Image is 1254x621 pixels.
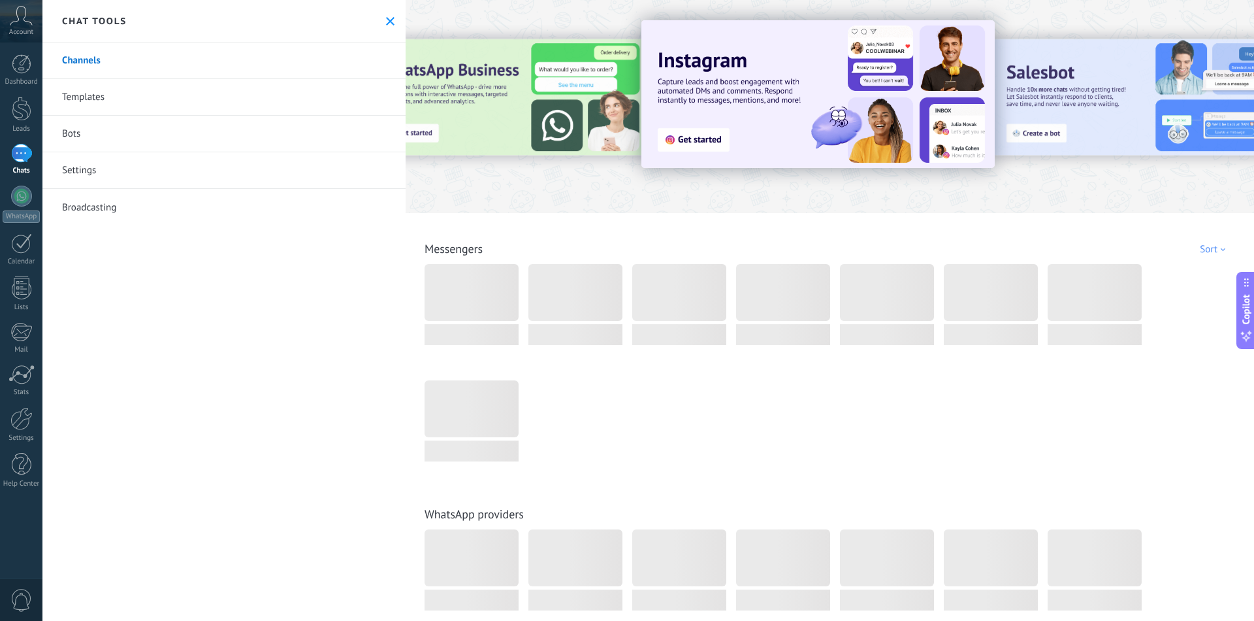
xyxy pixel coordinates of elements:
a: Broadcasting [42,189,406,226]
a: WhatsApp providers [425,507,524,522]
div: Sort [1200,243,1230,256]
div: Help Center [3,480,40,488]
span: Account [9,28,33,37]
div: Mail [3,346,40,354]
span: Copilot [1240,295,1253,325]
div: WhatsApp [3,210,40,223]
img: Slide 1 [641,20,995,168]
a: Templates [42,79,406,116]
div: Stats [3,388,40,397]
div: Leads [3,125,40,133]
img: Slide 3 [369,39,647,156]
div: Dashboard [3,78,40,86]
div: Lists [3,303,40,312]
div: Settings [3,434,40,443]
div: Chats [3,167,40,175]
h2: Chat tools [62,15,127,27]
div: Calendar [3,258,40,266]
a: Settings [42,152,406,189]
a: Bots [42,116,406,152]
a: Channels [42,42,406,79]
